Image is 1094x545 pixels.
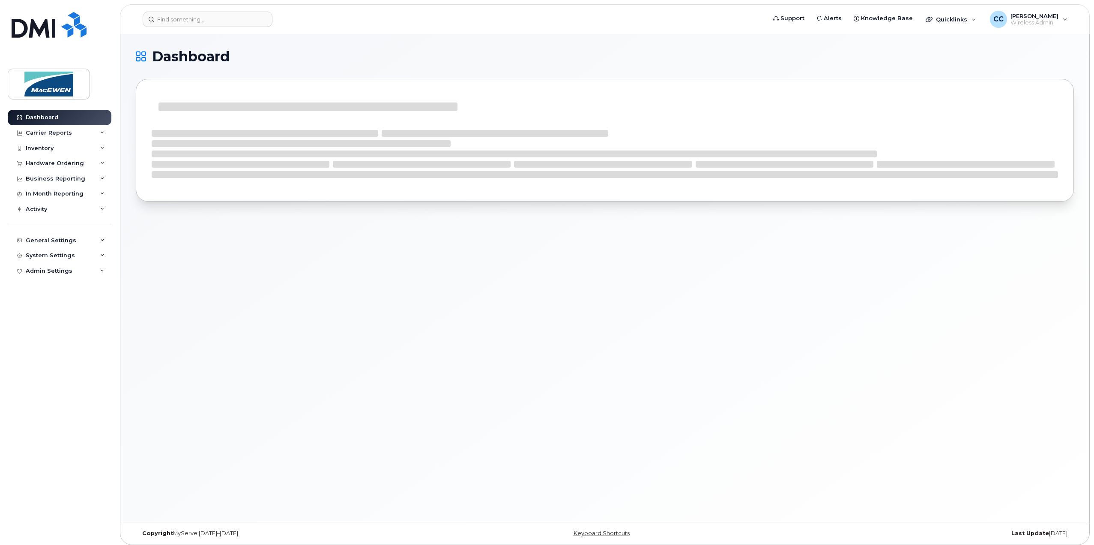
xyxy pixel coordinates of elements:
[136,530,448,537] div: MyServe [DATE]–[DATE]
[1011,530,1049,536] strong: Last Update
[761,530,1074,537] div: [DATE]
[574,530,630,536] a: Keyboard Shortcuts
[142,530,173,536] strong: Copyright
[152,50,230,63] span: Dashboard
